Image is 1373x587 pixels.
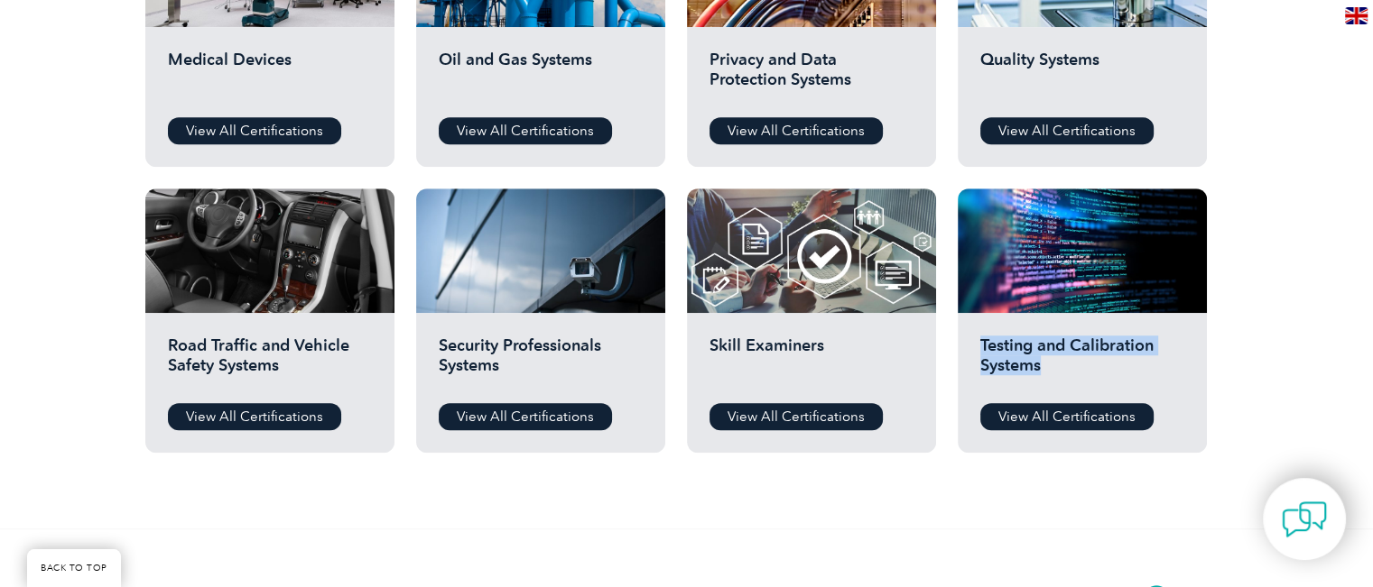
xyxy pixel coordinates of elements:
a: View All Certifications [168,117,341,144]
h2: Security Professionals Systems [439,335,643,390]
h2: Oil and Gas Systems [439,50,643,104]
img: contact-chat.png [1282,497,1327,542]
a: BACK TO TOP [27,549,121,587]
h2: Testing and Calibration Systems [980,335,1184,390]
h2: Medical Devices [168,50,372,104]
h2: Road Traffic and Vehicle Safety Systems [168,335,372,390]
h2: Privacy and Data Protection Systems [710,50,914,104]
h2: Skill Examiners [710,335,914,390]
a: View All Certifications [710,117,883,144]
a: View All Certifications [168,403,341,430]
a: View All Certifications [980,117,1154,144]
a: View All Certifications [710,403,883,430]
a: View All Certifications [439,117,612,144]
a: View All Certifications [980,403,1154,430]
h2: Quality Systems [980,50,1184,104]
a: View All Certifications [439,403,612,430]
img: en [1345,7,1368,24]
